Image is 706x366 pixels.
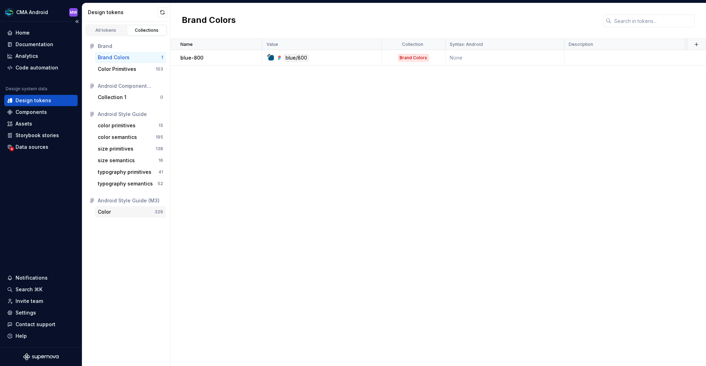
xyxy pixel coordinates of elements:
div: 138 [156,146,163,152]
div: Components [16,109,47,116]
div: Storybook stories [16,132,59,139]
div: Assets [16,120,32,127]
button: CMA AndroidMW [1,5,80,20]
a: Storybook stories [4,130,78,141]
div: Collections [129,28,164,33]
button: Notifications [4,272,78,283]
button: typography semantics52 [95,178,166,189]
div: 0 [160,94,163,100]
div: Android Style Guide (M3) [98,197,163,204]
div: 15 [158,123,163,128]
button: Brand Colors1 [95,52,166,63]
button: Color Primitives103 [95,63,166,75]
a: Design tokens [4,95,78,106]
div: typography semantics [98,180,153,187]
div: Notifications [16,274,48,281]
div: Search ⌘K [16,286,42,293]
p: Name [180,42,193,47]
div: color semantics [98,134,137,141]
button: Collection 10 [95,92,166,103]
button: typography primitives41 [95,166,166,178]
a: Settings [4,307,78,318]
div: MW [70,10,77,15]
div: Android Style Guide [98,111,163,118]
button: size primitives138 [95,143,166,154]
div: 16 [158,158,163,163]
button: size semantics16 [95,155,166,166]
div: Documentation [16,41,53,48]
div: 1 [161,55,163,60]
div: Contact support [16,321,55,328]
button: Contact support [4,319,78,330]
a: Analytics [4,50,78,62]
div: Code automation [16,64,58,71]
div: size semantics [98,157,135,164]
div: Brand [98,43,163,50]
button: Search ⌘K [4,284,78,295]
div: CMA Android [16,9,48,16]
a: Home [4,27,78,38]
a: Components [4,106,78,118]
div: Data sources [16,144,48,151]
a: Assets [4,118,78,129]
div: Home [16,29,30,36]
div: Settings [16,309,36,316]
h2: Brand Colors [182,14,236,27]
svg: Supernova Logo [23,353,59,360]
input: Search in tokens... [611,14,695,27]
div: blue/800 [284,54,309,62]
div: typography primitives [98,169,151,176]
p: Description [569,42,593,47]
p: Value [267,42,278,47]
div: Design tokens [16,97,51,104]
button: color primitives15 [95,120,166,131]
div: 52 [157,181,163,187]
div: Color Primitives [98,66,136,73]
div: All tokens [88,28,124,33]
div: 195 [156,134,163,140]
div: Collection 1 [98,94,126,101]
td: None [445,50,564,66]
div: Brand Colors [98,54,130,61]
img: f6f21888-ac52-4431-a6ea-009a12e2bf23.png [5,8,13,17]
div: Invite team [16,298,43,305]
div: 329 [155,209,163,215]
div: color primitives [98,122,136,129]
div: Design system data [6,86,47,92]
a: Data sources [4,141,78,153]
div: size primitives [98,145,133,152]
a: Invite team [4,295,78,307]
div: Color [98,208,111,215]
button: Help [4,330,78,342]
p: Syntax: Android [450,42,483,47]
div: Help [16,333,27,340]
p: Collection [402,42,423,47]
a: Documentation [4,39,78,50]
button: Collapse sidebar [72,17,82,26]
div: 41 [158,169,163,175]
div: 103 [156,66,163,72]
div: Android Component Library [98,83,163,90]
a: Code automation [4,62,78,73]
div: Analytics [16,53,38,60]
div: Design tokens [88,9,157,16]
p: blue-800 [180,54,203,61]
div: Brand Colors [398,54,429,61]
button: color semantics195 [95,132,166,143]
button: Color329 [95,206,166,218]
